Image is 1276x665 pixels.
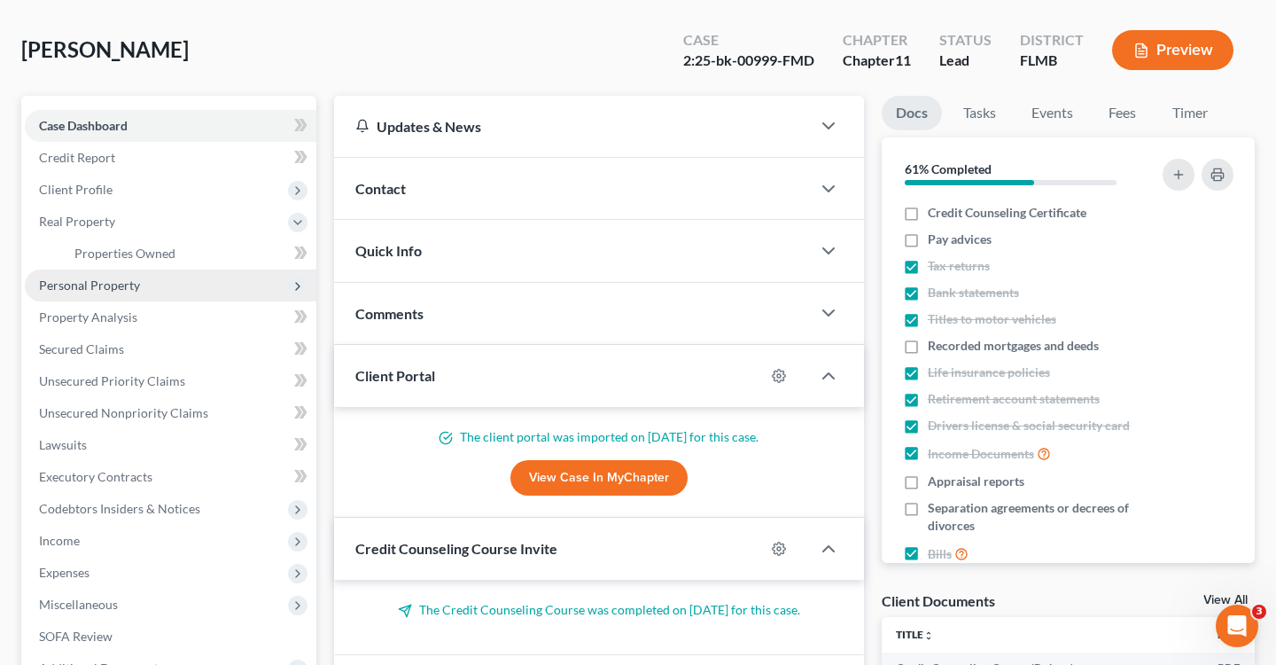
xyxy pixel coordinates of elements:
span: Secured Claims [39,341,124,356]
span: 3 [1252,605,1266,619]
iframe: Intercom live chat [1216,605,1258,647]
span: Property Analysis [39,309,137,325]
a: View All [1203,594,1248,606]
div: Client Documents [882,591,995,610]
div: Status [939,30,992,51]
a: Events [1017,96,1087,130]
div: Case [683,30,814,51]
p: The Credit Counseling Course was completed on [DATE] for this case. [355,601,843,619]
span: Recorded mortgages and deeds [928,337,1099,355]
span: Contact [355,180,406,197]
span: [PERSON_NAME] [21,36,189,62]
span: Drivers license & social security card [928,417,1130,434]
a: Timer [1158,96,1222,130]
a: Case Dashboard [25,110,316,142]
span: 11 [895,51,911,68]
a: Docs [882,96,942,130]
span: Credit Report [39,150,115,165]
a: Executory Contracts [25,461,316,493]
button: Preview [1112,30,1233,70]
span: Client Profile [39,182,113,197]
span: Comments [355,305,424,322]
span: Credit Counseling Course Invite [355,540,557,557]
span: Income [39,533,80,548]
p: The client portal was imported on [DATE] for this case. [355,428,843,446]
span: Codebtors Insiders & Notices [39,501,200,516]
a: View Case in MyChapter [510,460,688,496]
a: Secured Claims [25,333,316,365]
span: Income Documents [928,445,1034,463]
i: unfold_more [923,630,934,641]
span: Bank statements [928,284,1019,301]
a: Properties Owned [60,238,316,270]
a: Property Analysis [25,301,316,333]
span: Client Portal [355,367,435,384]
span: Life insurance policies [928,364,1050,381]
div: Chapter [843,30,911,51]
div: Updates & News [355,117,790,136]
span: Quick Info [355,242,422,259]
span: Retirement account statements [928,390,1100,408]
span: Appraisal reports [928,473,1024,490]
a: SOFA Review [25,621,316,653]
span: Personal Property [39,278,140,293]
span: Lawsuits [39,437,87,452]
a: Lawsuits [25,429,316,461]
a: Fees [1094,96,1151,130]
span: Bills [928,545,952,563]
div: Lead [939,51,992,71]
a: Credit Report [25,142,316,174]
span: Titles to motor vehicles [928,310,1056,328]
span: SOFA Review [39,629,113,644]
span: Tax returns [928,257,990,275]
span: Unsecured Nonpriority Claims [39,405,208,420]
a: Unsecured Nonpriority Claims [25,397,316,429]
span: Pay advices [928,231,992,248]
span: Case Dashboard [39,118,128,133]
span: Expenses [39,565,89,580]
span: Executory Contracts [39,469,152,484]
a: Titleunfold_more [896,628,934,641]
strong: 61% Completed [905,161,992,176]
div: District [1020,30,1084,51]
span: Real Property [39,214,115,229]
span: Credit Counseling Certificate [928,204,1086,222]
a: Unsecured Priority Claims [25,365,316,397]
span: Unsecured Priority Claims [39,373,185,388]
a: Tasks [949,96,1010,130]
span: Miscellaneous [39,597,118,612]
span: Properties Owned [74,246,175,261]
div: 2:25-bk-00999-FMD [683,51,814,71]
span: Separation agreements or decrees of divorces [928,499,1147,535]
div: FLMB [1020,51,1084,71]
div: Chapter [843,51,911,71]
